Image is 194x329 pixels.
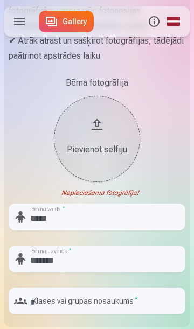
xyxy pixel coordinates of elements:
[9,76,185,89] div: Bērna fotogrāfija
[9,33,185,64] p: ✔ Ātrāk atrast un sašķirot fotogrāfijas, tādējādi paātrinot apstrādes laiku
[54,96,140,182] button: Pievienot selfiju
[65,143,129,156] div: Pievienot selfiju
[9,188,185,197] div: Nepieciešama fotogrāfija!
[164,6,183,37] a: Global
[144,6,164,37] button: Info
[39,11,94,32] a: Gallery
